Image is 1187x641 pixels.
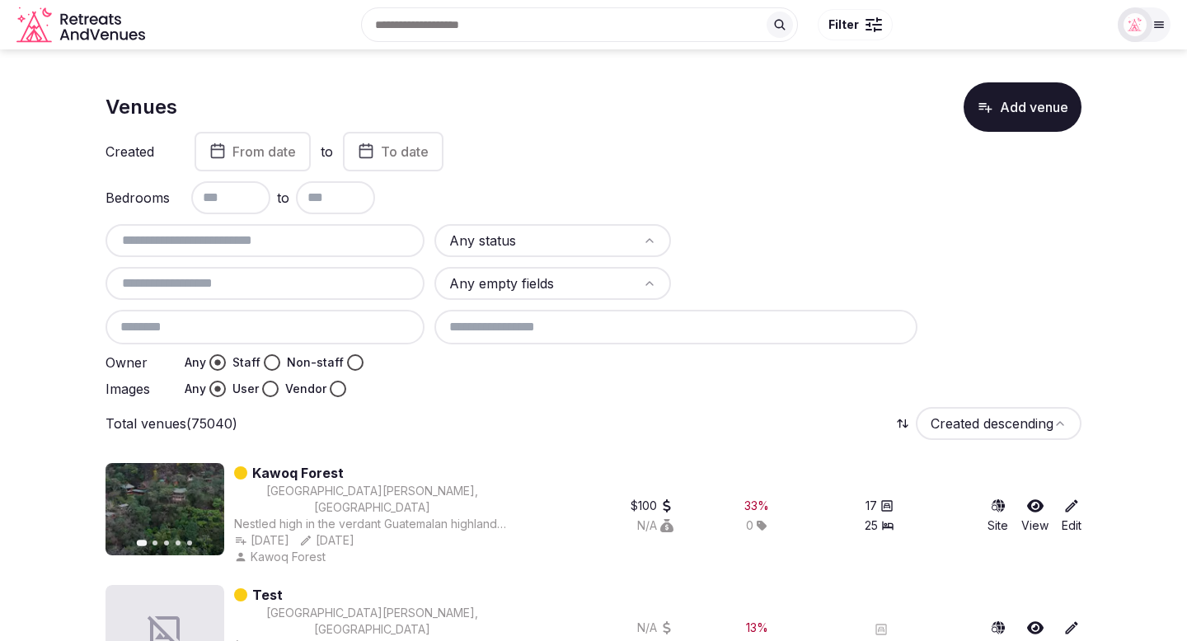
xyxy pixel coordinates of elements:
[1124,13,1147,36] img: Matt Grant Oakes
[746,620,768,636] div: 13 %
[16,7,148,44] svg: Retreats and Venues company logo
[152,540,157,545] button: Go to slide 2
[865,517,894,534] button: 25
[232,354,260,371] label: Staff
[16,7,148,44] a: Visit the homepage
[818,9,893,40] button: Filter
[137,540,148,547] button: Go to slide 1
[232,381,259,397] label: User
[234,516,510,532] div: Nestled high in the verdant Guatemalan highlands above [GEOGRAPHIC_DATA][PERSON_NAME], [GEOGRAPHI...
[631,498,673,514] button: $100
[866,498,877,514] span: 17
[637,620,673,636] button: N/A
[321,143,333,161] label: to
[865,517,878,534] span: 25
[232,143,296,160] span: From date
[637,517,673,534] button: N/A
[106,191,171,204] label: Bedrooms
[234,483,510,516] button: [GEOGRAPHIC_DATA][PERSON_NAME], [GEOGRAPHIC_DATA]
[299,532,354,549] button: [DATE]
[343,132,443,171] button: To date
[287,354,344,371] label: Non-staff
[187,540,192,545] button: Go to slide 5
[828,16,859,33] span: Filter
[195,132,311,171] button: From date
[988,498,1008,534] a: Site
[1062,498,1081,534] a: Edit
[106,382,171,395] label: Images
[285,381,326,397] label: Vendor
[744,498,769,514] div: 33 %
[106,463,224,555] img: Featured image for Kawoq Forest
[106,93,177,121] h1: Venues
[106,145,171,158] label: Created
[234,605,510,638] button: [GEOGRAPHIC_DATA][PERSON_NAME], [GEOGRAPHIC_DATA]
[1021,498,1049,534] a: View
[234,549,329,565] button: Kawoq Forest
[252,585,283,605] a: Test
[185,381,206,397] label: Any
[185,354,206,371] label: Any
[277,188,289,208] span: to
[234,532,289,549] button: [DATE]
[176,540,181,545] button: Go to slide 4
[164,540,169,545] button: Go to slide 3
[964,82,1081,132] button: Add venue
[746,517,753,534] span: 0
[381,143,429,160] span: To date
[106,414,237,433] p: Total venues (75040)
[866,498,894,514] button: 17
[106,356,171,369] label: Owner
[252,463,344,483] a: Kawoq Forest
